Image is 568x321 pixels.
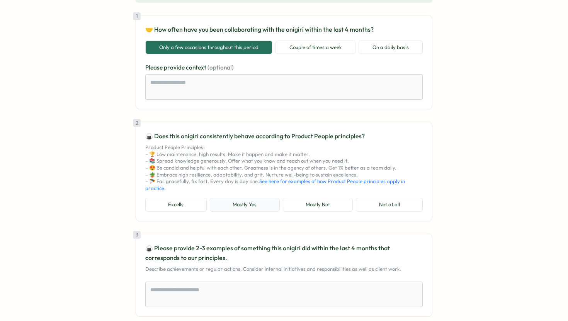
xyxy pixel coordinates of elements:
span: (optional) [207,64,234,71]
p: 🍙 Does this onigiri consistently behave according to Product People principles? [145,131,423,141]
div: 1 [133,12,141,20]
p: Product People Principles: – 🏆 Low maintenance, high results. Make it happen and make it matter. ... [145,144,423,192]
button: On a daily basis [359,41,423,54]
span: Please [145,64,164,71]
span: context [186,64,207,71]
p: Describe achievements or regular actions. Consider internal initiatives and responsibilities as w... [145,266,423,273]
button: Not at all [356,198,423,212]
button: Excells [145,198,207,212]
a: See here for examples of how Product People principles apply in practice. [145,178,405,191]
p: 🍙 Please provide 2-3 examples of something this onigiri did within the last 4 months that corresp... [145,243,423,263]
button: Couple of times a week [275,41,356,54]
div: 3 [133,231,141,239]
span: provide [164,64,186,71]
button: Mostly Not [283,198,353,212]
div: 2 [133,119,141,127]
p: 🤝 How often have you been collaborating with the onigiri within the last 4 months? [145,25,423,34]
button: Only a few occasions throughout this period [145,41,272,54]
button: Mostly Yes [210,198,280,212]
